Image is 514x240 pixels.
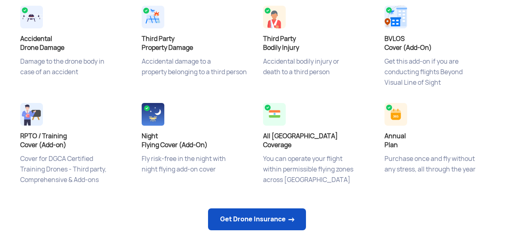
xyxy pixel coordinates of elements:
p: Get this add-on if you are conducting flights Beyond Visual Line of Sight [384,56,494,97]
h4: Night Flying Cover (Add-On) [142,132,251,150]
h4: RPTO / Training Cover (Add-on) [20,132,130,150]
p: Cover for DGCA Certified Training Drones - Third party, Comprehensive & Add-ons [20,154,130,194]
h4: Annual Plan [384,132,494,150]
p: You can operate your flight within permissible flying zones across [GEOGRAPHIC_DATA] [263,154,372,194]
h4: BVLOS Cover (Add-On) [384,34,494,52]
h4: Third Party Bodily Injury [263,34,372,52]
p: Accidental bodily injury or death to a third person [263,56,372,97]
h4: All [GEOGRAPHIC_DATA] Coverage [263,132,372,150]
p: Purchase once and fly without any stress, all through the year [384,154,494,194]
p: Damage to the drone body in case of an accident [20,56,130,97]
h4: Accidental Drone Damage [20,34,130,52]
h4: Third Party Property Damage [142,34,251,52]
p: Fly risk-free in the night with night flying add-on cover [142,154,251,194]
a: Get Drone Insurance [208,208,306,230]
p: Accidental damage to a property belonging to a third person [142,56,251,97]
